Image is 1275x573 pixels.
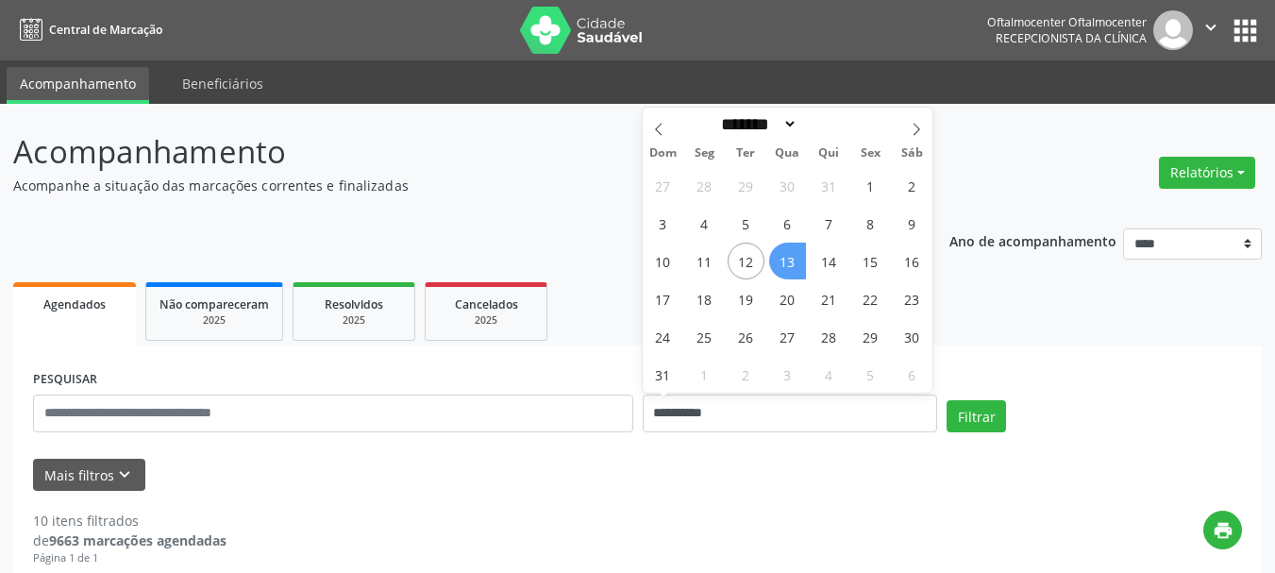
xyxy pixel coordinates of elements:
span: Agosto 20, 2025 [769,280,806,317]
div: 10 itens filtrados [33,511,226,531]
span: Sáb [891,147,932,160]
a: Central de Marcação [13,14,162,45]
span: Julho 31, 2025 [811,167,847,204]
span: Setembro 3, 2025 [769,356,806,393]
span: Setembro 5, 2025 [852,356,889,393]
span: Agosto 10, 2025 [645,243,681,279]
span: Agosto 24, 2025 [645,318,681,355]
span: Central de Marcação [49,22,162,38]
span: Agosto 6, 2025 [769,205,806,242]
button: print [1203,511,1242,549]
span: Agosto 29, 2025 [852,318,889,355]
div: Página 1 de 1 [33,550,226,566]
span: Cancelados [455,296,518,312]
span: Agendados [43,296,106,312]
span: Agosto 21, 2025 [811,280,847,317]
span: Agosto 7, 2025 [811,205,847,242]
span: Agosto 25, 2025 [686,318,723,355]
button: apps [1229,14,1262,47]
span: Dom [643,147,684,160]
span: Julho 30, 2025 [769,167,806,204]
div: 2025 [159,313,269,328]
p: Acompanhe a situação das marcações correntes e finalizadas [13,176,887,195]
span: Agosto 8, 2025 [852,205,889,242]
i:  [1200,17,1221,38]
div: Oftalmocenter Oftalmocenter [987,14,1147,30]
span: Agosto 16, 2025 [894,243,931,279]
span: Agosto 17, 2025 [645,280,681,317]
span: Agosto 30, 2025 [894,318,931,355]
a: Acompanhamento [7,67,149,104]
span: Recepcionista da clínica [996,30,1147,46]
a: Beneficiários [169,67,277,100]
span: Setembro 4, 2025 [811,356,847,393]
span: Agosto 22, 2025 [852,280,889,317]
span: Agosto 13, 2025 [769,243,806,279]
span: Agosto 27, 2025 [769,318,806,355]
button: Relatórios [1159,157,1255,189]
img: img [1153,10,1193,50]
span: Agosto 9, 2025 [894,205,931,242]
span: Agosto 3, 2025 [645,205,681,242]
span: Agosto 2, 2025 [894,167,931,204]
span: Seg [683,147,725,160]
span: Agosto 18, 2025 [686,280,723,317]
p: Ano de acompanhamento [949,228,1116,252]
strong: 9663 marcações agendadas [49,531,226,549]
span: Setembro 1, 2025 [686,356,723,393]
span: Agosto 23, 2025 [894,280,931,317]
span: Julho 27, 2025 [645,167,681,204]
button: Filtrar [947,400,1006,432]
span: Agosto 26, 2025 [728,318,764,355]
input: Year [797,114,860,134]
div: de [33,531,226,550]
span: Agosto 4, 2025 [686,205,723,242]
div: 2025 [307,313,401,328]
select: Month [715,114,798,134]
span: Sex [849,147,891,160]
span: Agosto 5, 2025 [728,205,764,242]
span: Ter [725,147,766,160]
span: Agosto 1, 2025 [852,167,889,204]
label: PESQUISAR [33,365,97,395]
span: Resolvidos [325,296,383,312]
span: Agosto 12, 2025 [728,243,764,279]
div: 2025 [439,313,533,328]
span: Agosto 28, 2025 [811,318,847,355]
i: print [1213,520,1233,541]
p: Acompanhamento [13,128,887,176]
span: Julho 28, 2025 [686,167,723,204]
span: Agosto 31, 2025 [645,356,681,393]
span: Qua [766,147,808,160]
span: Agosto 19, 2025 [728,280,764,317]
span: Não compareceram [159,296,269,312]
span: Julho 29, 2025 [728,167,764,204]
span: Agosto 14, 2025 [811,243,847,279]
span: Agosto 15, 2025 [852,243,889,279]
button: Mais filtroskeyboard_arrow_down [33,459,145,492]
button:  [1193,10,1229,50]
span: Qui [808,147,849,160]
i: keyboard_arrow_down [114,464,135,485]
span: Setembro 6, 2025 [894,356,931,393]
span: Setembro 2, 2025 [728,356,764,393]
span: Agosto 11, 2025 [686,243,723,279]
